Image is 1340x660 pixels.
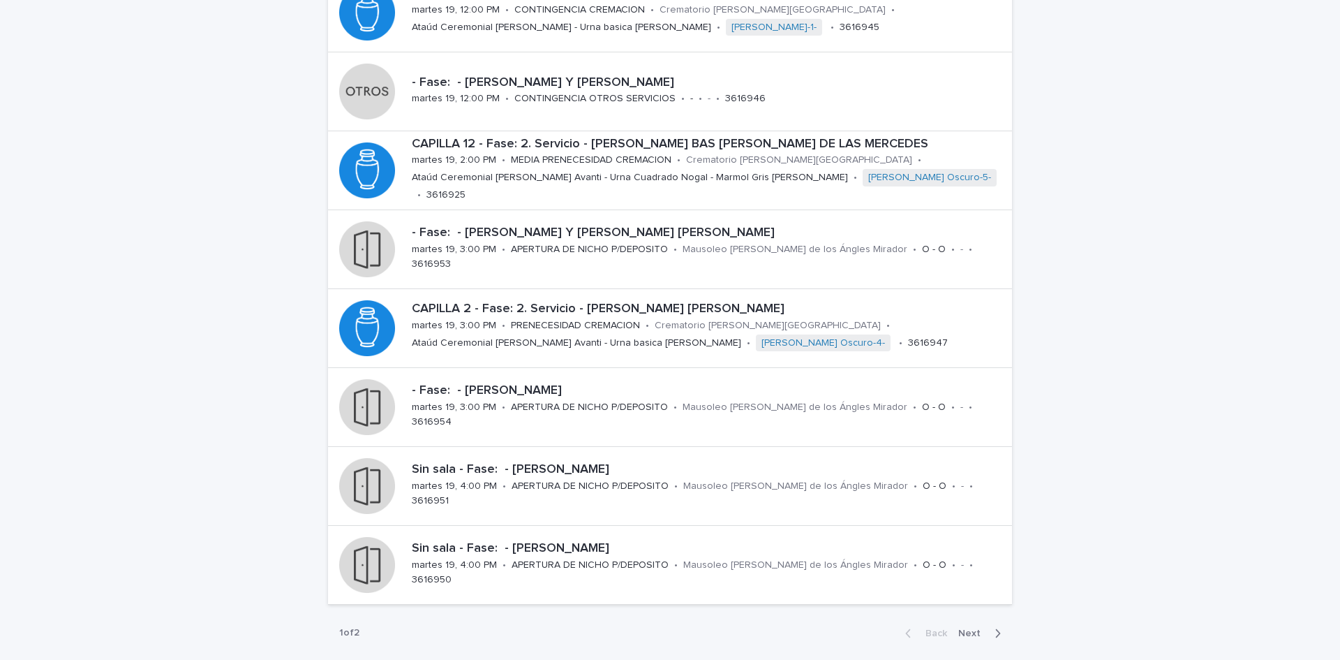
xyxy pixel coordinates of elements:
p: • [969,402,972,413]
p: 3616945 [840,22,879,34]
p: martes 19, 4:00 PM [412,481,497,492]
p: • [502,481,506,492]
p: • [918,154,921,166]
p: • [699,93,702,105]
p: • [681,93,685,105]
p: Ataúd Ceremonial [PERSON_NAME] Avanti - Urna Cuadrado Nogal - Marmol Gris [PERSON_NAME] [412,172,848,184]
p: - Fase: - [PERSON_NAME] Y [PERSON_NAME] [412,75,1006,91]
p: • [891,4,895,16]
p: Crematorio [PERSON_NAME][GEOGRAPHIC_DATA] [686,154,912,166]
button: Next [953,627,1012,640]
p: • [505,93,509,105]
p: martes 19, 3:00 PM [412,244,496,256]
p: PRENECESIDAD CREMACION [511,320,640,332]
p: • [914,559,917,571]
p: • [502,154,505,166]
p: CAPILLA 12 - Fase: 2. Servicio - [PERSON_NAME] BAS [PERSON_NAME] DE LAS MERCEDES [412,137,1006,152]
p: MEDIA PRENECESIDAD CREMACION [511,154,671,166]
p: • [747,337,750,349]
p: CONTINGENCIA CREMACION [514,4,645,16]
p: • [417,189,421,201]
p: 3616953 [412,258,451,270]
p: • [969,244,972,256]
p: Ataúd Ceremonial [PERSON_NAME] - Urna basica [PERSON_NAME] [412,22,711,34]
p: - [960,402,963,413]
p: martes 19, 12:00 PM [412,93,500,105]
p: - [690,93,693,105]
a: - Fase: - [PERSON_NAME] Y [PERSON_NAME] [PERSON_NAME]martes 19, 3:00 PM•APERTURA DE NICHO P/DEPOS... [328,210,1012,289]
p: O - O [923,481,946,492]
p: • [716,93,720,105]
p: CONTINGENCIA OTROS SERVICIOS [514,93,676,105]
p: martes 19, 3:00 PM [412,402,496,413]
p: • [899,337,902,349]
p: • [673,402,677,413]
a: - Fase: - [PERSON_NAME] Y [PERSON_NAME]martes 19, 12:00 PM•CONTINGENCIA OTROS SERVICIOS•-•-•3616946 [328,52,1012,131]
p: - [960,244,963,256]
p: O - O [923,559,946,571]
p: 3616950 [412,574,452,586]
p: martes 19, 4:00 PM [412,559,497,571]
a: CAPILLA 12 - Fase: 2. Servicio - [PERSON_NAME] BAS [PERSON_NAME] DE LAS MERCEDESmartes 19, 2:00 P... [328,131,1012,210]
p: 1 of 2 [328,616,371,650]
button: Back [894,627,953,640]
p: • [650,4,654,16]
p: • [951,402,955,413]
p: - [961,559,964,571]
p: • [505,4,509,16]
p: 3616946 [725,93,766,105]
p: • [502,320,505,332]
p: • [673,244,677,256]
p: APERTURA DE NICHO P/DEPOSITO [512,559,669,571]
p: • [677,154,680,166]
p: • [854,172,857,184]
p: APERTURA DE NICHO P/DEPOSITO [512,481,669,492]
p: APERTURA DE NICHO P/DEPOSITO [511,244,668,256]
p: martes 19, 3:00 PM [412,320,496,332]
p: • [717,22,720,34]
p: - Fase: - [PERSON_NAME] Y [PERSON_NAME] [PERSON_NAME] [412,226,1006,241]
p: 3616925 [426,189,466,201]
p: • [914,481,917,492]
p: • [969,559,973,571]
a: - Fase: - [PERSON_NAME]martes 19, 3:00 PM•APERTURA DE NICHO P/DEPOSITO•Mausoleo [PERSON_NAME] de ... [328,368,1012,447]
p: 3616947 [908,337,948,349]
a: Sin sala - Fase: - [PERSON_NAME]martes 19, 4:00 PM•APERTURA DE NICHO P/DEPOSITO•Mausoleo [PERSON_... [328,447,1012,526]
p: • [831,22,834,34]
p: • [951,244,955,256]
a: [PERSON_NAME]-1- [731,22,817,34]
p: Mausoleo [PERSON_NAME] de los Ángles Mirador [683,481,908,492]
p: • [674,481,678,492]
p: CAPILLA 2 - Fase: 2. Servicio - [PERSON_NAME] [PERSON_NAME] [412,302,1006,317]
p: - Fase: - [PERSON_NAME] [412,383,1006,399]
p: • [502,244,505,256]
p: • [969,481,973,492]
p: 3616954 [412,416,452,428]
p: • [952,559,955,571]
p: - [708,93,710,105]
a: CAPILLA 2 - Fase: 2. Servicio - [PERSON_NAME] [PERSON_NAME]martes 19, 3:00 PM•PRENECESIDAD CREMAC... [328,289,1012,368]
p: martes 19, 12:00 PM [412,4,500,16]
a: Sin sala - Fase: - [PERSON_NAME]martes 19, 4:00 PM•APERTURA DE NICHO P/DEPOSITO•Mausoleo [PERSON_... [328,526,1012,605]
p: • [913,402,916,413]
a: [PERSON_NAME] Oscuro-5- [868,172,991,184]
p: • [674,559,678,571]
p: • [886,320,890,332]
a: [PERSON_NAME] Oscuro-4- [761,337,885,349]
p: Sin sala - Fase: - [PERSON_NAME] [412,541,1006,557]
p: Crematorio [PERSON_NAME][GEOGRAPHIC_DATA] [660,4,886,16]
p: • [952,481,955,492]
p: Ataúd Ceremonial [PERSON_NAME] Avanti - Urna basica [PERSON_NAME] [412,337,741,349]
p: Crematorio [PERSON_NAME][GEOGRAPHIC_DATA] [655,320,881,332]
p: • [646,320,649,332]
p: Mausoleo [PERSON_NAME] de los Ángles Mirador [683,559,908,571]
p: Mausoleo [PERSON_NAME] de los Ángles Mirador [683,244,907,256]
span: Back [917,629,947,638]
span: Next [958,629,989,638]
p: Mausoleo [PERSON_NAME] de los Ángles Mirador [683,402,907,413]
p: O - O [922,402,946,413]
p: - [961,481,964,492]
p: APERTURA DE NICHO P/DEPOSITO [511,402,668,413]
p: 3616951 [412,495,449,507]
p: • [502,559,506,571]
